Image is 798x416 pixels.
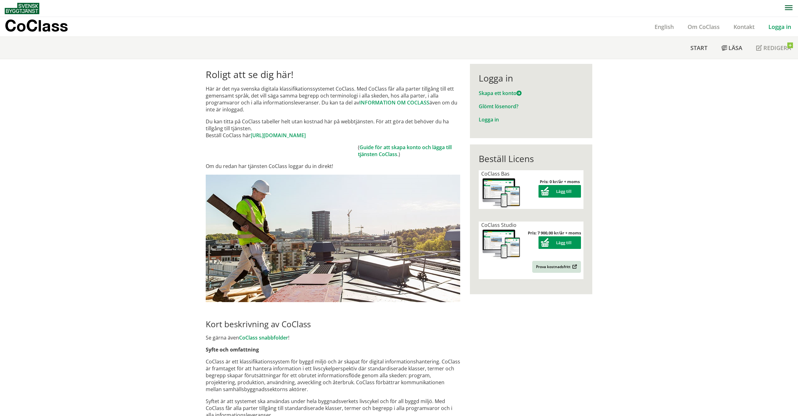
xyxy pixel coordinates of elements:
h2: Kort beskrivning av CoClass [206,319,460,329]
img: coclass-license.jpg [481,228,522,260]
p: CoClass är ett klassifikationssystem för byggd miljö och är skapat för digital informationshanter... [206,358,460,393]
a: Lägg till [539,240,581,245]
strong: Syfte och omfattning [206,346,259,353]
img: Outbound.png [571,264,577,269]
button: Lägg till [539,185,581,198]
div: Beställ Licens [479,153,583,164]
a: Om CoClass [681,23,727,31]
a: Prova kostnadsfritt [532,261,581,273]
span: Start [690,44,707,52]
span: CoClass Bas [481,170,510,177]
p: Se gärna även ! [206,334,460,341]
a: Logga in [762,23,798,31]
p: CoClass [5,22,68,29]
div: Logga in [479,73,583,83]
a: INFORMATION OM COCLASS [359,99,429,106]
strong: Pris: 7 900,00 kr/år + moms [528,230,581,236]
a: Läsa [714,37,749,59]
a: CoClass [5,17,81,37]
span: CoClass Studio [481,222,516,228]
a: Start [684,37,714,59]
button: Lägg till [539,236,581,249]
a: Lägg till [539,188,581,194]
a: Skapa ett konto [479,90,522,97]
strong: Pris: 0 kr/år + moms [540,179,580,184]
a: Guide för att skapa konto och lägga till tjänsten CoClass [358,144,452,158]
p: Om du redan har tjänsten CoClass loggar du in direkt! [206,163,460,170]
img: login.jpg [206,175,460,302]
a: English [648,23,681,31]
a: Kontakt [727,23,762,31]
p: Du kan titta på CoClass tabeller helt utan kostnad här på webbtjänsten. För att göra det behöver ... [206,118,460,139]
img: coclass-license.jpg [481,177,522,209]
a: Glömt lösenord? [479,103,518,110]
p: Här är det nya svenska digitala klassifikationssystemet CoClass. Med CoClass får alla parter till... [206,85,460,113]
span: Läsa [728,44,742,52]
td: ( .) [358,144,460,158]
h1: Roligt att se dig här! [206,69,460,80]
a: Logga in [479,116,499,123]
img: Svensk Byggtjänst [5,3,39,14]
a: CoClass snabbfolder [239,334,288,341]
a: [URL][DOMAIN_NAME] [251,132,306,139]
